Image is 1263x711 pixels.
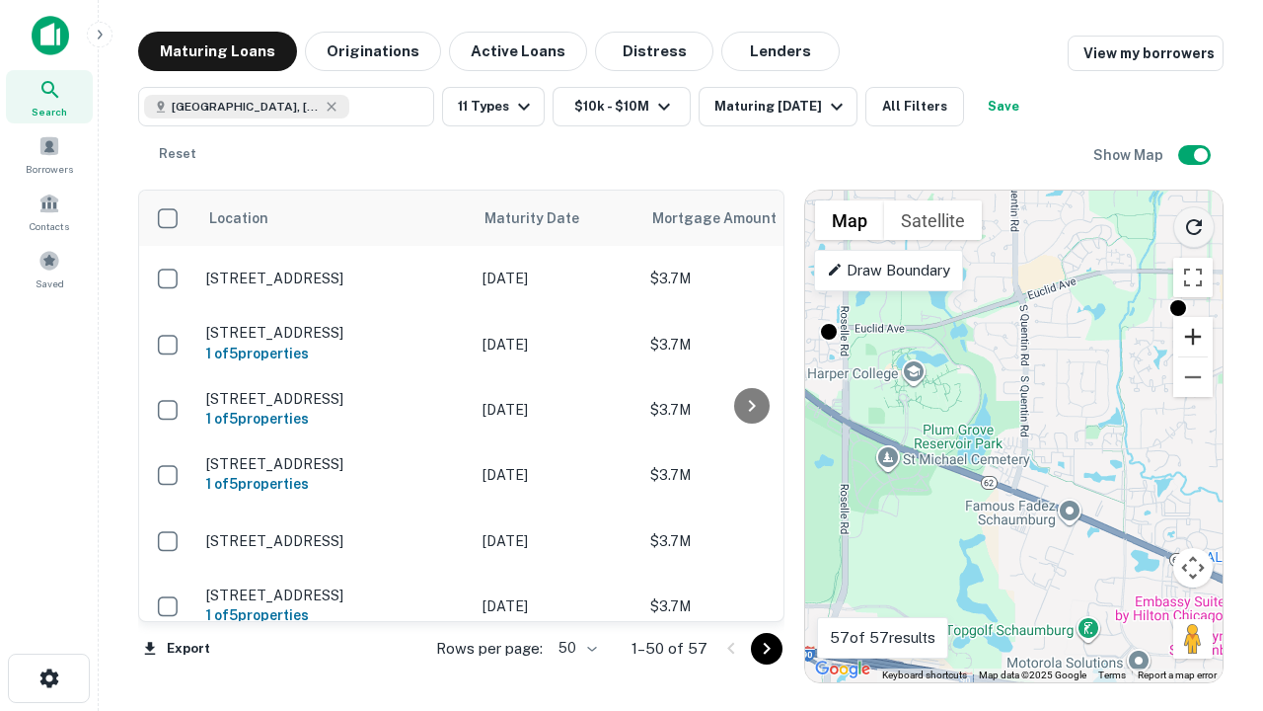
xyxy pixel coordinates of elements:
button: Maturing Loans [138,32,297,71]
th: Maturity Date [473,191,640,246]
p: [DATE] [483,595,631,617]
p: [DATE] [483,464,631,486]
p: [STREET_ADDRESS] [206,532,463,550]
button: All Filters [865,87,964,126]
p: [STREET_ADDRESS] [206,270,463,287]
a: View my borrowers [1068,36,1224,71]
button: Lenders [721,32,840,71]
span: [GEOGRAPHIC_DATA], [GEOGRAPHIC_DATA] [172,98,320,116]
img: capitalize-icon.png [32,16,69,55]
button: Distress [595,32,713,71]
div: 50 [551,634,600,663]
p: [STREET_ADDRESS] [206,324,463,342]
button: Export [138,634,215,664]
button: 11 Types [442,87,545,126]
p: [STREET_ADDRESS] [206,455,463,473]
p: $3.7M [650,268,848,289]
p: [DATE] [483,334,631,355]
span: Maturity Date [484,206,605,230]
a: Saved [6,242,93,295]
button: Save your search to get updates of matches that match your search criteria. [972,87,1035,126]
p: [STREET_ADDRESS] [206,390,463,408]
button: Toggle fullscreen view [1173,258,1213,297]
h6: 1 of 5 properties [206,343,463,364]
div: 0 0 [805,191,1223,682]
th: Mortgage Amount [640,191,857,246]
p: $3.7M [650,530,848,552]
button: $10k - $10M [553,87,691,126]
button: Keyboard shortcuts [882,669,967,682]
p: [STREET_ADDRESS] [206,587,463,604]
a: Open this area in Google Maps (opens a new window) [810,657,875,682]
p: Rows per page: [436,637,543,661]
h6: 1 of 5 properties [206,604,463,626]
p: Draw Boundary [827,259,950,282]
img: Google [810,657,875,682]
button: Zoom in [1173,317,1213,356]
button: Zoom out [1173,357,1213,397]
div: Maturing [DATE] [714,95,849,118]
p: $3.7M [650,334,848,355]
span: Borrowers [26,161,73,177]
p: $3.7M [650,399,848,421]
iframe: Chat Widget [1164,490,1263,585]
a: Search [6,70,93,123]
span: Location [208,206,268,230]
button: Reload search area [1173,206,1215,248]
button: Show street map [815,200,884,240]
span: Map data ©2025 Google [979,670,1086,680]
a: Contacts [6,185,93,238]
p: $3.7M [650,595,848,617]
span: Saved [36,276,64,291]
button: Originations [305,32,441,71]
p: $3.7M [650,464,848,486]
h6: 1 of 5 properties [206,408,463,430]
p: [DATE] [483,530,631,552]
a: Report a map error [1138,670,1217,680]
span: Mortgage Amount [652,206,802,230]
p: 57 of 57 results [830,626,935,650]
span: Contacts [30,218,69,234]
th: Location [196,191,473,246]
span: Search [32,104,67,119]
a: Terms (opens in new tab) [1098,670,1126,680]
button: Go to next page [751,633,782,665]
button: Active Loans [449,32,587,71]
h6: Show Map [1093,144,1166,166]
button: Show satellite imagery [884,200,982,240]
button: Reset [146,134,209,174]
a: Borrowers [6,127,93,181]
p: 1–50 of 57 [631,637,707,661]
button: Drag Pegman onto the map to open Street View [1173,619,1213,659]
p: [DATE] [483,399,631,421]
h6: 1 of 5 properties [206,473,463,495]
button: Maturing [DATE] [699,87,857,126]
p: [DATE] [483,268,631,289]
